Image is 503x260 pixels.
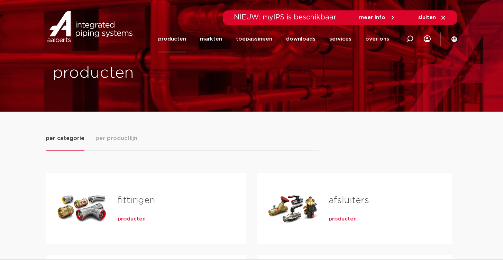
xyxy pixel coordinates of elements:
[118,196,155,205] a: fittingen
[236,26,272,52] a: toepassingen
[359,15,396,21] a: meer info
[418,15,446,21] a: sluiten
[418,15,436,20] span: sluiten
[46,134,84,142] span: per categorie
[158,26,186,52] a: producten
[95,134,137,142] span: per productlijn
[286,26,315,52] a: downloads
[200,26,222,52] a: markten
[329,196,369,205] a: afsluiters
[158,26,389,52] nav: Menu
[329,216,357,223] a: producten
[53,62,248,84] h1: producten
[118,216,146,223] a: producten
[365,26,389,52] a: over ons
[359,15,385,20] span: meer info
[329,26,351,52] a: services
[234,14,337,21] span: NIEUW: myIPS is beschikbaar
